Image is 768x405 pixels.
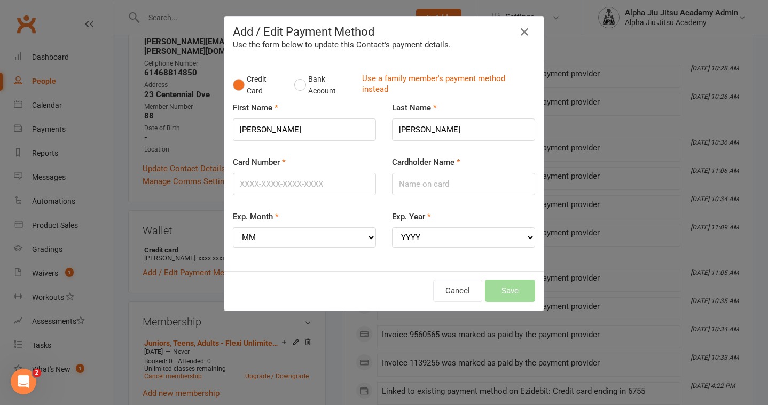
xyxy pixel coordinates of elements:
[294,69,354,101] button: Bank Account
[362,73,530,97] a: Use a family member's payment method instead
[233,38,535,51] div: Use the form below to update this Contact's payment details.
[433,280,482,302] button: Cancel
[392,101,437,114] label: Last Name
[392,156,460,169] label: Cardholder Name
[233,25,535,38] h4: Add / Edit Payment Method
[11,369,36,394] iframe: Intercom live chat
[233,173,376,195] input: XXXX-XXXX-XXXX-XXXX
[233,156,286,169] label: Card Number
[233,210,279,223] label: Exp. Month
[233,101,278,114] label: First Name
[392,173,535,195] input: Name on card
[33,369,41,377] span: 2
[392,210,431,223] label: Exp. Year
[233,69,283,101] button: Credit Card
[516,23,533,41] button: Close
